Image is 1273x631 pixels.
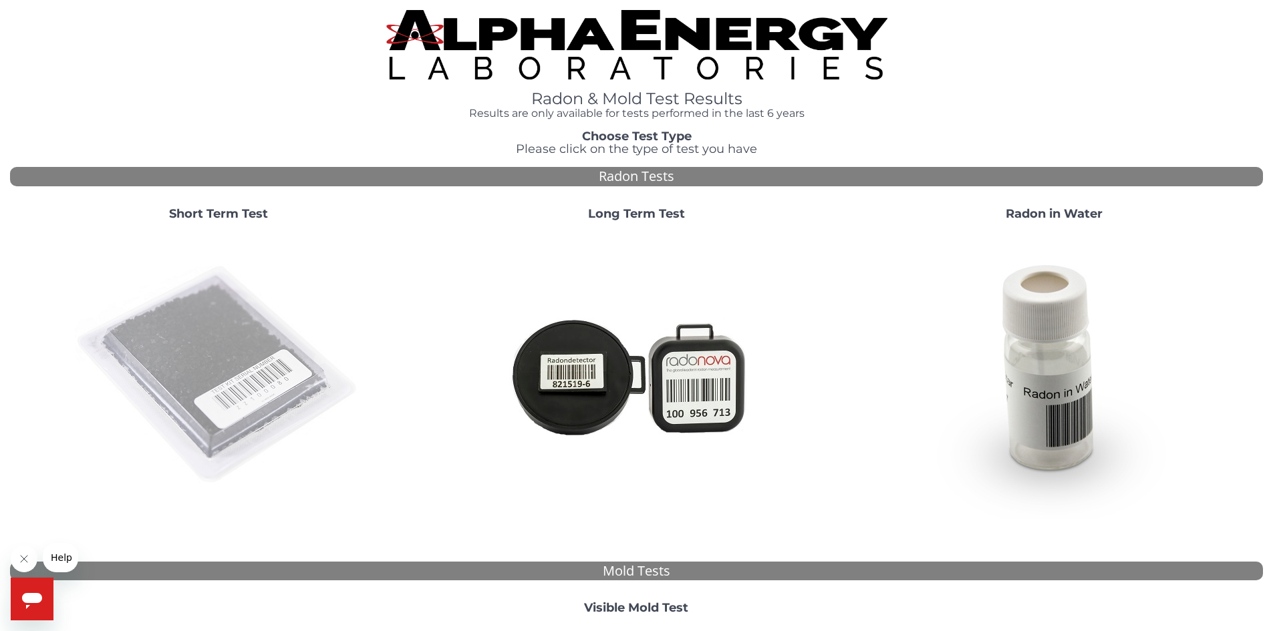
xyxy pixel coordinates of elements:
[11,578,53,620] iframe: Button to launch messaging window
[386,10,887,79] img: TightCrop.jpg
[588,206,685,221] strong: Long Term Test
[582,129,692,144] strong: Choose Test Type
[516,142,757,156] span: Please click on the type of test you have
[11,546,37,572] iframe: Close message
[10,167,1263,186] div: Radon Tests
[10,562,1263,581] div: Mold Tests
[910,232,1197,519] img: RadoninWater.jpg
[386,108,887,120] h4: Results are only available for tests performed in the last 6 years
[492,232,780,519] img: Radtrak2vsRadtrak3.jpg
[43,543,78,572] iframe: Message from company
[386,90,887,108] h1: Radon & Mold Test Results
[584,600,688,615] strong: Visible Mold Test
[75,232,362,519] img: ShortTerm.jpg
[169,206,268,221] strong: Short Term Test
[1006,206,1103,221] strong: Radon in Water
